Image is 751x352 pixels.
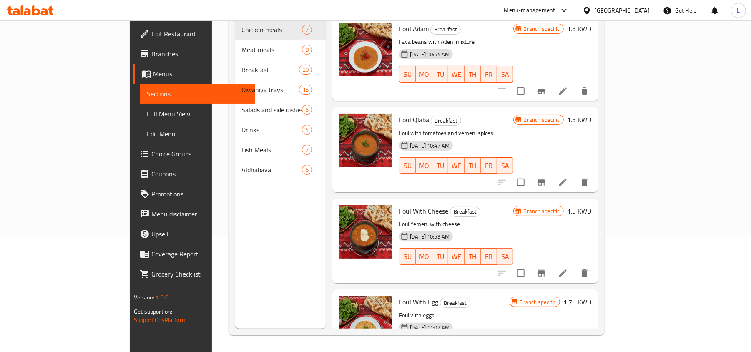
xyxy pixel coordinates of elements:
[520,207,563,215] span: Branch specific
[432,157,449,174] button: TU
[339,296,392,349] img: Foul With Egg
[302,145,312,155] div: items
[531,263,551,283] button: Branch-specific-item
[504,5,555,15] div: Menu-management
[302,26,312,34] span: 7
[500,68,510,80] span: SA
[133,204,255,224] a: Menu disclaimer
[242,145,302,155] div: Fish Meals
[133,244,255,264] a: Coverage Report
[448,248,465,265] button: WE
[242,25,302,35] div: Chicken meals
[468,251,477,263] span: TH
[299,85,312,95] div: items
[134,314,187,325] a: Support.OpsPlatform
[419,160,429,172] span: MO
[147,129,249,139] span: Edit Menu
[151,229,249,239] span: Upsell
[399,113,429,126] span: Foul Qlaba
[242,165,302,175] span: Aldhabaya
[302,46,312,54] span: 8
[399,219,513,229] p: Foul Yemeni with cheese
[484,68,494,80] span: FR
[299,66,312,74] span: 20
[407,50,453,58] span: [DATE] 10:44 AM
[497,157,513,174] button: SA
[558,268,568,278] a: Edit menu item
[133,144,255,164] a: Choice Groups
[235,16,326,183] nav: Menu sections
[399,23,429,35] span: Foul Adani
[235,80,326,100] div: Diwaniya trays15
[512,173,530,191] span: Select to update
[452,68,461,80] span: WE
[242,65,299,75] div: Breakfast
[399,37,513,47] p: Fava beans with Adeni mixture
[399,248,416,265] button: SU
[416,66,432,83] button: MO
[299,86,312,94] span: 15
[465,248,481,265] button: TH
[151,169,249,179] span: Coupons
[399,296,438,308] span: Foul With Egg
[567,205,591,217] h6: 1.5 KWD
[512,264,530,282] span: Select to update
[419,251,429,263] span: MO
[242,85,299,95] div: Diwaniya trays
[567,23,591,35] h6: 1.5 KWD
[468,68,477,80] span: TH
[242,45,302,55] span: Meat meals
[235,160,326,180] div: Aldhabaya6
[147,109,249,119] span: Full Menu View
[465,157,481,174] button: TH
[440,298,470,308] span: Breakfast
[299,65,312,75] div: items
[563,296,591,308] h6: 1.75 KWD
[151,249,249,259] span: Coverage Report
[339,23,392,76] img: Foul Adani
[235,40,326,60] div: Meat meals8
[403,68,412,80] span: SU
[156,292,168,303] span: 1.0.0
[436,68,445,80] span: TU
[235,120,326,140] div: Drinks4
[302,106,312,114] span: 6
[133,44,255,64] a: Branches
[151,149,249,159] span: Choice Groups
[531,81,551,101] button: Branch-specific-item
[407,233,453,241] span: [DATE] 10:59 AM
[419,68,429,80] span: MO
[134,292,154,303] span: Version:
[520,25,563,33] span: Branch specific
[465,66,481,83] button: TH
[407,324,453,332] span: [DATE] 11:02 AM
[235,100,326,120] div: Salads and side dishes6
[512,82,530,100] span: Select to update
[403,160,412,172] span: SU
[407,142,453,150] span: [DATE] 10:47 AM
[140,124,255,144] a: Edit Menu
[497,66,513,83] button: SA
[151,29,249,39] span: Edit Restaurant
[242,105,302,115] span: Salads and side dishes
[242,125,302,135] span: Drinks
[133,264,255,284] a: Grocery Checklist
[339,205,392,259] img: Foul With Cheese
[448,157,465,174] button: WE
[468,160,477,172] span: TH
[575,81,595,101] button: delete
[500,160,510,172] span: SA
[302,146,312,154] span: 7
[416,248,432,265] button: MO
[399,66,416,83] button: SU
[302,165,312,175] div: items
[416,157,432,174] button: MO
[520,116,563,124] span: Branch specific
[302,166,312,174] span: 6
[737,6,740,15] span: L
[497,248,513,265] button: SA
[432,248,449,265] button: TU
[140,104,255,124] a: Full Menu View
